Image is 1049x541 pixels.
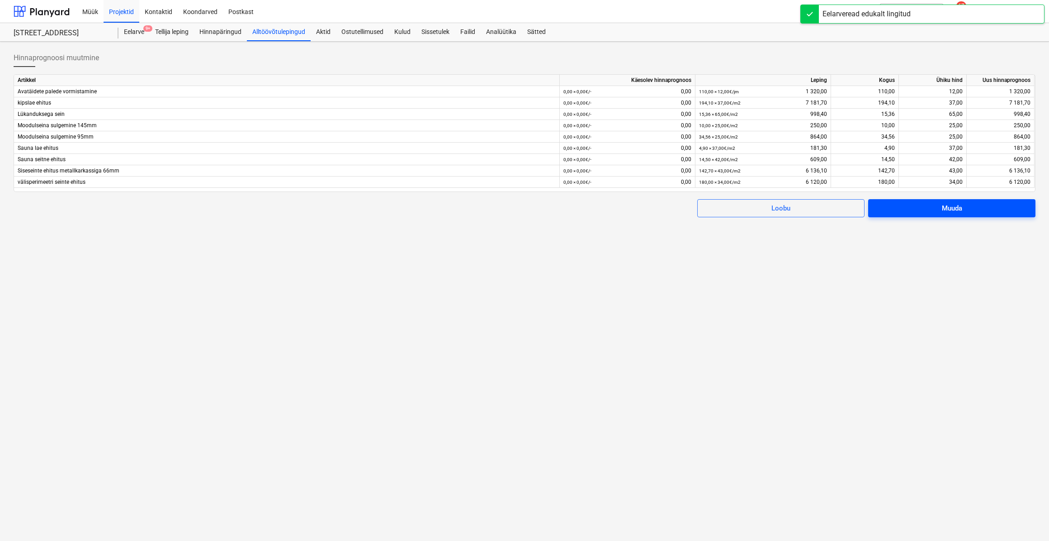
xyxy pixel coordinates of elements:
div: Sauna seitne ehitus [14,154,560,165]
a: Ostutellimused [336,23,389,41]
a: Kulud [389,23,416,41]
div: 34,00 [903,177,963,188]
div: Ühiku hind [899,75,967,86]
div: 194,10 [835,97,895,109]
div: 110,00 [835,86,895,97]
a: Alltöövõtulepingud [247,23,311,41]
div: Eelarveread edukalt lingitud [822,9,911,19]
div: Sauna lae ehitus [14,143,560,154]
div: 6 120,00 [970,177,1030,188]
small: 180,00 × 34,00€ / m2 [699,180,741,185]
div: Moodulseina sulgemine 145mm [14,120,560,131]
div: 998,40 [699,109,827,120]
div: 25,00 [903,120,963,131]
div: 4,90 [835,143,895,154]
a: Aktid [311,23,336,41]
div: 37,00 [903,97,963,109]
div: 0,00 [563,177,691,188]
small: 0,00 × 0,00€ / - [563,134,591,139]
div: Artikkel [14,75,560,86]
div: 250,00 [699,120,827,131]
div: 181,30 [970,143,1030,154]
small: 0,00 × 0,00€ / - [563,180,591,185]
div: Kogus [831,75,899,86]
div: 0,00 [563,131,691,143]
a: Analüütika [481,23,522,41]
div: välisperimeetri seinte ehitus [14,177,560,188]
div: 1 320,00 [970,86,1030,97]
div: 37,00 [903,143,963,154]
div: Leping [695,75,831,86]
small: 14,50 × 42,00€ / m2 [699,157,738,162]
iframe: Chat Widget [1004,498,1049,541]
small: 110,00 × 12,00€ / jm [699,89,739,94]
div: 0,00 [563,86,691,97]
div: Uus hinnaprognoos [967,75,1035,86]
div: 181,30 [699,143,827,154]
div: 12,00 [903,86,963,97]
div: 864,00 [699,131,827,143]
small: 0,00 × 0,00€ / - [563,123,591,128]
small: 0,00 × 0,00€ / - [563,146,591,151]
div: kipslae ehitus [14,97,560,109]
small: 0,00 × 0,00€ / - [563,89,591,94]
div: 1 320,00 [699,86,827,97]
div: Muuda [942,202,962,214]
span: 9+ [143,25,152,32]
div: 180,00 [835,177,895,188]
small: 4,90 × 37,00€ / m2 [699,146,735,151]
div: 43,00 [903,165,963,177]
small: 0,00 × 0,00€ / - [563,168,591,173]
div: Käesolev hinnaprognoos [560,75,695,86]
div: Loobu [771,202,790,214]
div: [STREET_ADDRESS] [14,29,108,38]
div: 15,36 [835,109,895,120]
div: Moodulseina sulgemine 95mm [14,131,560,143]
div: 0,00 [563,143,691,154]
div: 14,50 [835,154,895,165]
div: 250,00 [970,120,1030,131]
div: 0,00 [563,97,691,109]
a: Eelarve9+ [118,23,150,41]
div: 34,56 [835,131,895,143]
div: Eelarve [118,23,150,41]
div: 6 120,00 [699,177,827,188]
div: 42,00 [903,154,963,165]
small: 0,00 × 0,00€ / - [563,101,591,105]
div: Lükanduksega sein [14,109,560,120]
a: Hinnapäringud [194,23,247,41]
div: 998,40 [970,109,1030,120]
div: 142,70 [835,165,895,177]
div: 6 136,10 [699,165,827,177]
div: Siseseinte ehitus metallkarkassiga 66mm [14,165,560,177]
a: Tellija leping [150,23,194,41]
small: 34,56 × 25,00€ / m2 [699,134,738,139]
a: Sissetulek [416,23,455,41]
small: 0,00 × 0,00€ / - [563,112,591,117]
button: Muuda [868,199,1035,217]
a: Sätted [522,23,551,41]
div: 25,00 [903,131,963,143]
div: 0,00 [563,109,691,120]
div: 0,00 [563,120,691,131]
small: 142,70 × 43,00€ / m2 [699,168,741,173]
a: Failid [455,23,481,41]
small: 194,10 × 37,00€ / m2 [699,101,741,105]
div: 609,00 [970,154,1030,165]
div: 609,00 [699,154,827,165]
button: Loobu [697,199,865,217]
div: 65,00 [903,109,963,120]
div: 7 181,70 [970,97,1030,109]
div: 6 136,10 [970,165,1030,177]
span: Hinnaprognoosi muutmine [14,53,99,63]
div: 7 181,70 [699,97,827,109]
div: Vestlusvidin [1004,498,1049,541]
